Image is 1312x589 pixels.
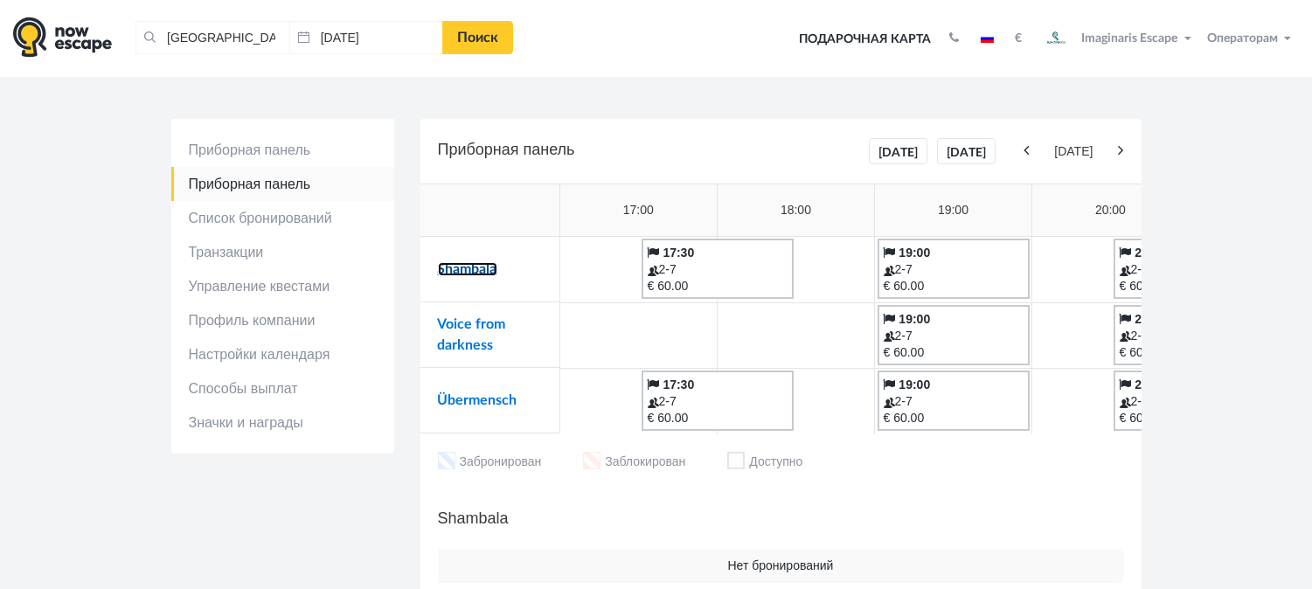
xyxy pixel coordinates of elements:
a: Поиск [442,21,513,54]
b: 20:30 [1135,312,1166,326]
a: Voice from darkness [438,317,506,352]
a: Подарочная карта [793,20,937,59]
td: Нет бронирований [438,549,1124,583]
a: Shambala [438,262,497,276]
b: 19:00 [899,378,930,392]
input: Дата [289,21,443,54]
li: Забронирован [438,452,542,474]
img: logo [13,17,112,58]
b: 19:00 [899,312,930,326]
div: € 60.00 [884,278,1024,294]
button: € [1006,30,1031,47]
a: Значки и награды [171,405,394,440]
a: Настройки календаря [171,337,394,371]
a: Список бронирований [171,201,394,235]
img: ru.jpg [981,34,994,43]
div: € 60.00 [884,344,1024,361]
div: € 60.00 [884,410,1024,426]
div: € 60.00 [1120,344,1260,361]
div: € 60.00 [648,410,788,426]
a: Übermensch [438,393,517,407]
div: 2-7 [1120,261,1260,278]
a: 17:30 2-7 € 60.00 [642,239,794,299]
a: Профиль компании [171,303,394,337]
a: [DATE] [869,138,927,164]
a: 19:00 2-7 € 60.00 [878,371,1030,431]
b: 20:30 [1135,246,1166,260]
h5: Shambala [438,505,1124,531]
button: Операторам [1203,30,1299,47]
a: 20:30 2-7 € 60.00 [1114,239,1266,299]
div: 2-7 [884,393,1024,410]
div: 2-7 [648,393,788,410]
a: Приборная панель [171,167,394,201]
a: Управление квестами [171,269,394,303]
b: 17:30 [663,378,694,392]
a: 20:30 2-7 € 60.00 [1114,305,1266,365]
div: 2-7 [1120,393,1260,410]
a: Способы выплат [171,371,394,405]
div: € 60.00 [648,278,788,294]
a: Транзакции [171,235,394,269]
strong: € [1015,32,1022,45]
input: Город или название квеста [135,21,289,54]
span: Imaginaris Escape [1082,29,1178,45]
div: 2-7 [884,328,1024,344]
h5: Приборная панель [438,136,1124,166]
a: 19:00 2-7 € 60.00 [878,239,1030,299]
div: € 60.00 [1120,410,1260,426]
a: 19:00 2-7 € 60.00 [878,305,1030,365]
div: 2-7 [884,261,1024,278]
button: Imaginaris Escape [1035,21,1199,56]
a: 17:30 2-7 € 60.00 [642,371,794,431]
div: € 60.00 [1120,278,1260,294]
a: Приборная панель [171,133,394,167]
a: 20:30 2-7 € 60.00 [1114,371,1266,431]
span: Операторам [1207,32,1278,45]
b: 19:00 [899,246,930,260]
a: [DATE] [937,138,996,164]
li: Доступно [727,452,802,474]
b: 17:30 [663,246,694,260]
span: [DATE] [1033,143,1114,160]
b: 20:30 [1135,378,1166,392]
div: 2-7 [648,261,788,278]
li: Заблокирован [583,452,685,474]
div: 2-7 [1120,328,1260,344]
